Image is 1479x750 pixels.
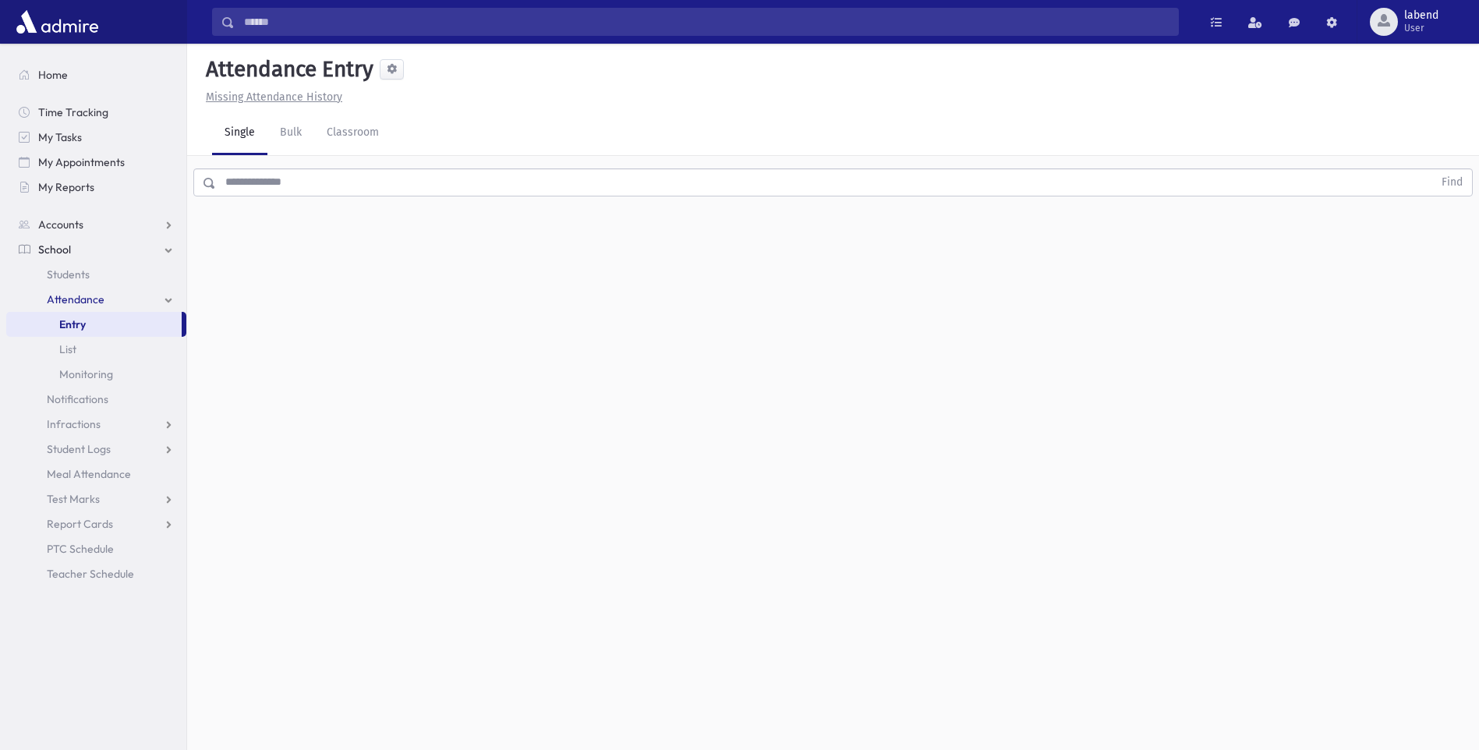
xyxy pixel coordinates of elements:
span: Infractions [47,417,101,431]
span: Notifications [47,392,108,406]
span: Accounts [38,218,83,232]
span: My Tasks [38,130,82,144]
span: Student Logs [47,442,111,456]
span: My Appointments [38,155,125,169]
a: List [6,337,186,362]
h5: Attendance Entry [200,56,373,83]
span: PTC Schedule [47,542,114,556]
a: Teacher Schedule [6,561,186,586]
img: AdmirePro [12,6,102,37]
input: Search [235,8,1178,36]
span: Meal Attendance [47,467,131,481]
span: Students [47,267,90,281]
button: Find [1432,169,1472,196]
span: Teacher Schedule [47,567,134,581]
a: Attendance [6,287,186,312]
span: Attendance [47,292,104,306]
a: Classroom [314,111,391,155]
span: School [38,242,71,256]
a: Monitoring [6,362,186,387]
a: PTC Schedule [6,536,186,561]
span: Test Marks [47,492,100,506]
a: Student Logs [6,437,186,462]
a: School [6,237,186,262]
a: Infractions [6,412,186,437]
a: Notifications [6,387,186,412]
span: Monitoring [59,367,113,381]
span: Report Cards [47,517,113,531]
a: Report Cards [6,511,186,536]
span: labend [1404,9,1438,22]
span: User [1404,22,1438,34]
a: Missing Attendance History [200,90,342,104]
a: Test Marks [6,486,186,511]
a: Home [6,62,186,87]
a: Meal Attendance [6,462,186,486]
span: Time Tracking [38,105,108,119]
u: Missing Attendance History [206,90,342,104]
a: Students [6,262,186,287]
span: My Reports [38,180,94,194]
a: Accounts [6,212,186,237]
span: List [59,342,76,356]
a: Single [212,111,267,155]
a: Entry [6,312,182,337]
a: My Appointments [6,150,186,175]
a: Bulk [267,111,314,155]
span: Entry [59,317,86,331]
a: My Reports [6,175,186,200]
a: Time Tracking [6,100,186,125]
a: My Tasks [6,125,186,150]
span: Home [38,68,68,82]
